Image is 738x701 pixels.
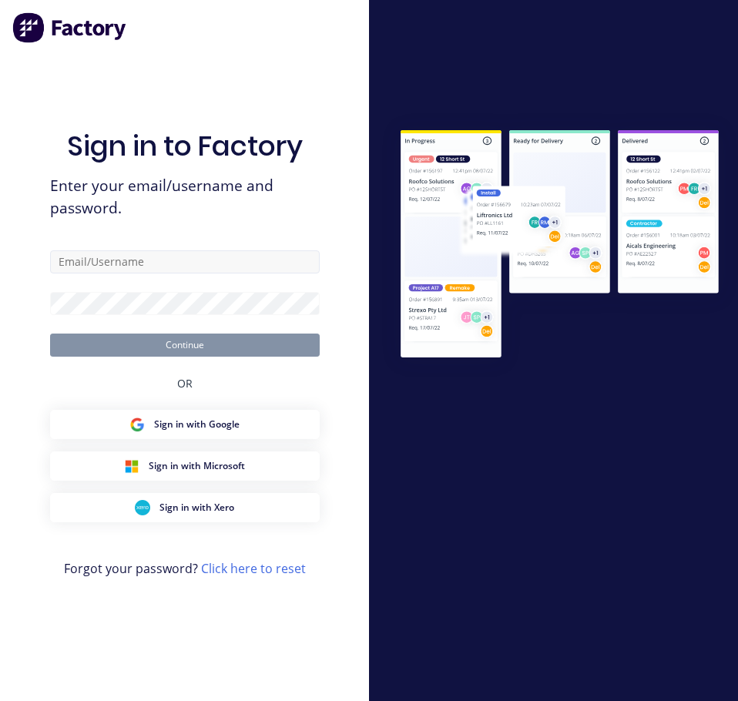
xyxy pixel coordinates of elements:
[135,500,150,515] img: Xero Sign in
[129,417,145,432] img: Google Sign in
[12,12,128,43] img: Factory
[177,357,193,410] div: OR
[149,459,245,473] span: Sign in with Microsoft
[50,334,320,357] button: Continue
[50,175,320,220] span: Enter your email/username and password.
[159,501,234,515] span: Sign in with Xero
[50,250,320,273] input: Email/Username
[154,418,240,431] span: Sign in with Google
[50,493,320,522] button: Xero Sign inSign in with Xero
[124,458,139,474] img: Microsoft Sign in
[201,560,306,577] a: Click here to reset
[67,129,303,163] h1: Sign in to Factory
[50,451,320,481] button: Microsoft Sign inSign in with Microsoft
[64,559,306,578] span: Forgot your password?
[50,410,320,439] button: Google Sign inSign in with Google
[381,112,738,378] img: Sign in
